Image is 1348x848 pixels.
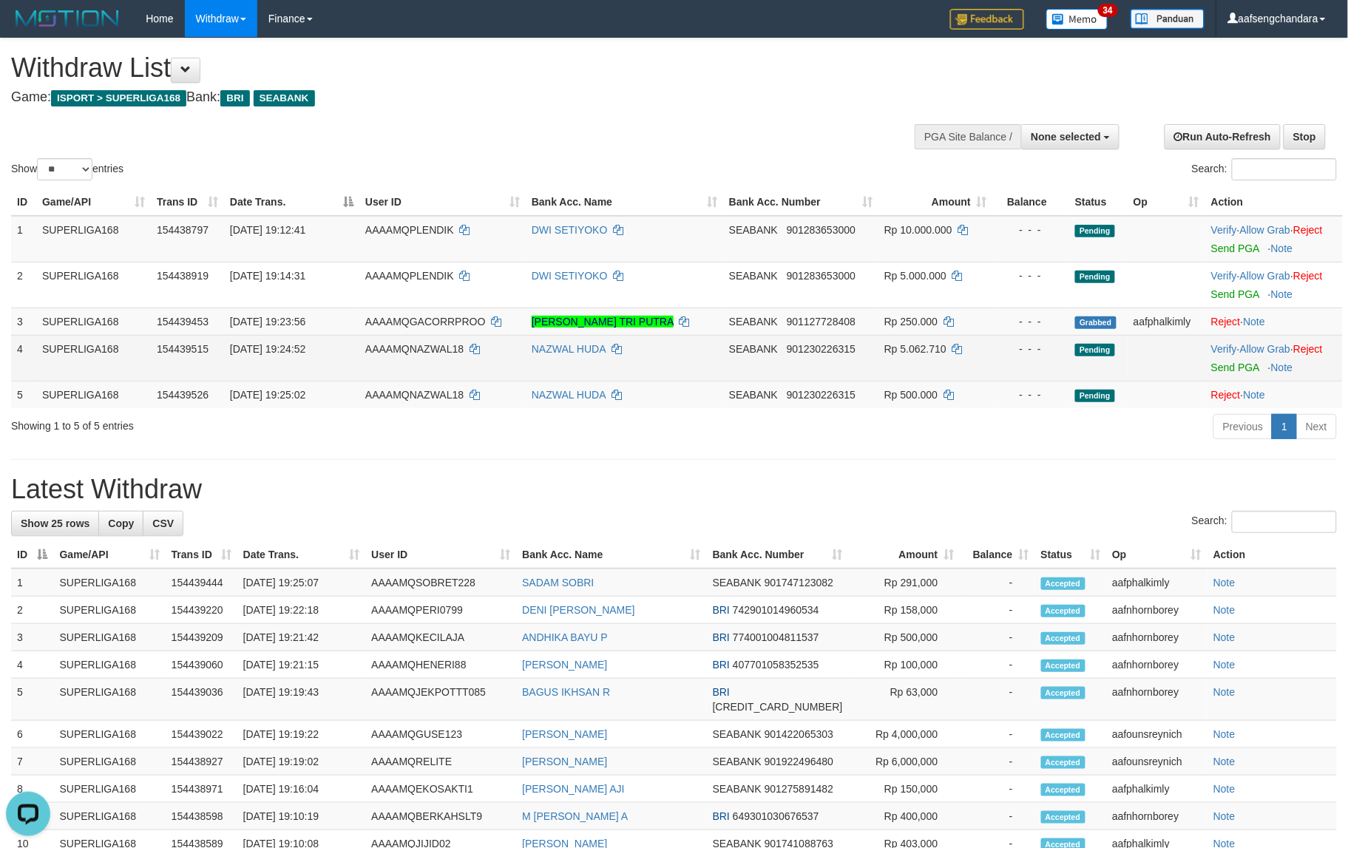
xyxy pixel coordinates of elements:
span: SEABANK [729,389,778,401]
td: - [961,721,1035,748]
span: Pending [1075,344,1115,356]
th: Trans ID: activate to sort column ascending [166,541,237,569]
td: 154439022 [166,721,237,748]
span: [DATE] 19:23:56 [230,316,305,328]
span: BRI [713,604,730,616]
td: aafnhornborey [1106,803,1208,830]
td: · [1205,308,1343,335]
td: [DATE] 19:16:04 [237,776,366,803]
span: Rp 5.000.000 [884,270,946,282]
button: None selected [1021,124,1120,149]
h1: Latest Withdraw [11,475,1337,504]
span: Pending [1075,390,1115,402]
td: 154439220 [166,597,237,624]
span: AAAAMQNAZWAL18 [365,343,464,355]
span: Grabbed [1075,316,1117,329]
td: 154438971 [166,776,237,803]
td: AAAAMQGUSE123 [365,721,516,748]
a: ANDHIKA BAYU P [522,631,608,643]
td: AAAAMQPERI0799 [365,597,516,624]
a: DENI [PERSON_NAME] [522,604,634,616]
th: Op: activate to sort column ascending [1128,189,1205,216]
span: Copy 901127728408 to clipboard [787,316,856,328]
th: Action [1205,189,1343,216]
td: 3 [11,624,54,651]
span: Copy 649301030676537 to clipboard [733,810,819,822]
a: Show 25 rows [11,511,99,536]
td: - [961,597,1035,624]
a: Run Auto-Refresh [1165,124,1281,149]
span: SEABANK [729,224,778,236]
td: 3 [11,308,36,335]
span: SEABANK [713,577,762,588]
td: Rp 158,000 [849,597,961,624]
td: 1 [11,569,54,597]
a: Allow Grab [1240,270,1290,282]
a: Note [1213,783,1236,795]
th: Action [1208,541,1337,569]
a: Note [1213,577,1236,588]
div: Showing 1 to 5 of 5 entries [11,413,551,433]
img: Feedback.jpg [950,9,1024,30]
span: Accepted [1041,605,1085,617]
td: [DATE] 19:21:42 [237,624,366,651]
td: AAAAMQHENERI88 [365,651,516,679]
a: Reject [1293,343,1323,355]
td: Rp 400,000 [849,803,961,830]
span: Copy 901922496480 to clipboard [765,756,833,767]
td: SUPERLIGA168 [36,216,151,262]
td: 154438598 [166,803,237,830]
span: Copy 774001004811537 to clipboard [733,631,819,643]
span: Rp 500.000 [884,389,938,401]
td: AAAAMQJEKPOTTT085 [365,679,516,721]
a: Note [1213,756,1236,767]
span: · [1240,270,1293,282]
td: SUPERLIGA168 [36,335,151,381]
span: Copy 901230226315 to clipboard [787,343,856,355]
a: Note [1213,686,1236,698]
th: Bank Acc. Name: activate to sort column ascending [526,189,723,216]
span: 154439453 [157,316,209,328]
a: Note [1213,631,1236,643]
td: 154439209 [166,624,237,651]
th: Bank Acc. Number: activate to sort column ascending [707,541,849,569]
span: Copy 636501007346538 to clipboard [713,701,843,713]
img: panduan.png [1131,9,1205,29]
div: - - - [999,223,1063,237]
span: Copy 407701058352535 to clipboard [733,659,819,671]
td: [DATE] 19:10:19 [237,803,366,830]
a: [PERSON_NAME] TRI PUTRA [532,316,674,328]
td: aafounsreynich [1106,748,1208,776]
span: Copy 901747123082 to clipboard [765,577,833,588]
td: [DATE] 19:19:43 [237,679,366,721]
td: AAAAMQEKOSAKTI1 [365,776,516,803]
a: Note [1244,316,1266,328]
td: Rp 63,000 [849,679,961,721]
td: SUPERLIGA168 [36,262,151,308]
th: ID [11,189,36,216]
span: Pending [1075,225,1115,237]
span: AAAAMQGACORRPROO [365,316,486,328]
span: Accepted [1041,784,1085,796]
span: · [1240,224,1293,236]
td: 4 [11,651,54,679]
th: User ID: activate to sort column ascending [365,541,516,569]
a: Reject [1211,316,1241,328]
a: Stop [1284,124,1326,149]
td: Rp 291,000 [849,569,961,597]
td: · · [1205,262,1343,308]
td: 1 [11,216,36,262]
td: - [961,624,1035,651]
a: Note [1213,604,1236,616]
th: Balance [993,189,1069,216]
th: Op: activate to sort column ascending [1106,541,1208,569]
td: Rp 500,000 [849,624,961,651]
a: Note [1271,362,1293,373]
span: CSV [152,518,174,529]
td: Rp 6,000,000 [849,748,961,776]
td: aafphalkimly [1128,308,1205,335]
a: Previous [1213,414,1273,439]
span: Copy 901230226315 to clipboard [787,389,856,401]
a: Verify [1211,343,1237,355]
td: SUPERLIGA168 [54,776,166,803]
